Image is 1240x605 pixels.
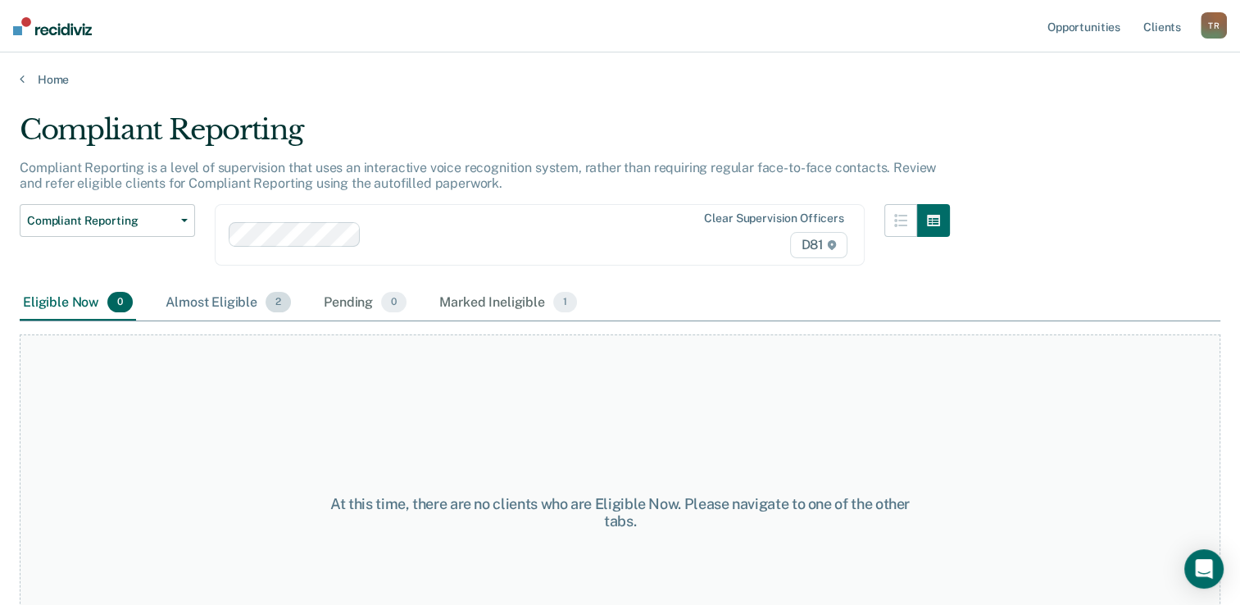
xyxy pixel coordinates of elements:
[553,292,577,313] span: 1
[320,285,410,321] div: Pending0
[20,160,936,191] p: Compliant Reporting is a level of supervision that uses an interactive voice recognition system, ...
[20,72,1220,87] a: Home
[20,285,136,321] div: Eligible Now0
[790,232,847,258] span: D81
[107,292,133,313] span: 0
[436,285,580,321] div: Marked Ineligible1
[1201,12,1227,39] div: T R
[381,292,407,313] span: 0
[13,17,92,35] img: Recidiviz
[20,204,195,237] button: Compliant Reporting
[704,212,843,225] div: Clear supervision officers
[1184,549,1224,589] div: Open Intercom Messenger
[27,214,175,228] span: Compliant Reporting
[20,113,950,160] div: Compliant Reporting
[162,285,294,321] div: Almost Eligible2
[1201,12,1227,39] button: TR
[266,292,291,313] span: 2
[320,495,920,530] div: At this time, there are no clients who are Eligible Now. Please navigate to one of the other tabs.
